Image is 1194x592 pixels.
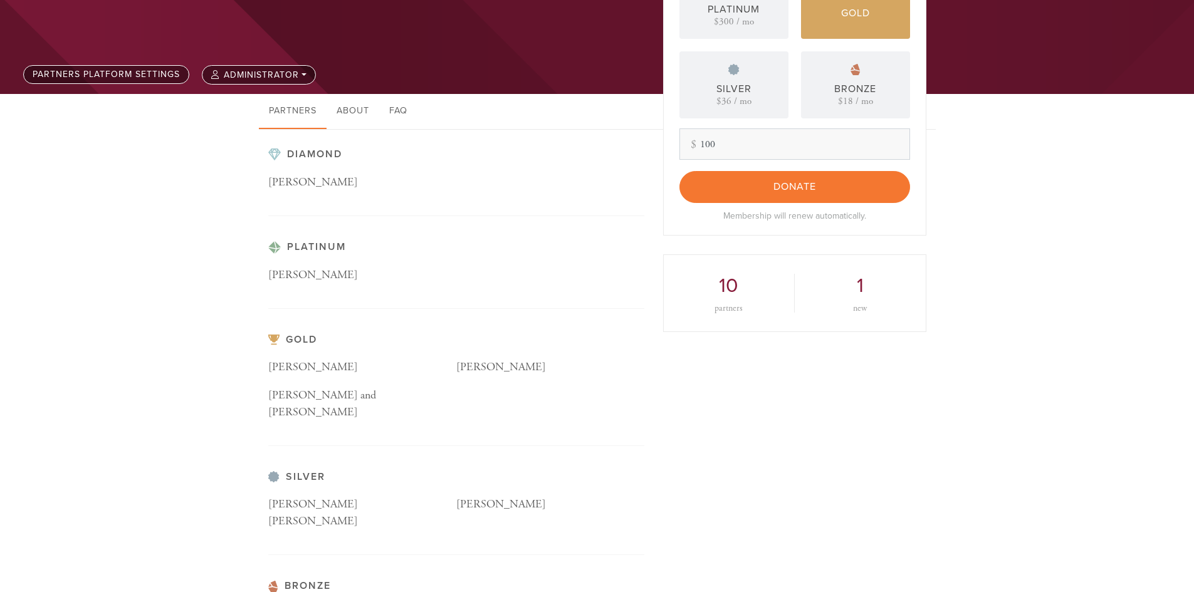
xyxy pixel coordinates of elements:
h2: 10 [683,274,775,298]
button: administrator [202,65,316,85]
div: $18 / mo [838,96,873,106]
span: [PERSON_NAME] [268,514,358,528]
h3: Silver [268,471,644,483]
h2: 1 [814,274,907,298]
img: pp-bronze.svg [268,581,278,592]
a: Partners Platform settings [23,65,189,84]
h3: Gold [268,334,644,346]
h3: Bronze [268,580,644,592]
input: Other amount [679,128,910,160]
img: pp-diamond.svg [268,148,281,161]
div: Bronze [834,81,876,96]
span: [PERSON_NAME] [456,497,546,511]
h3: Platinum [268,241,644,254]
img: pp-gold.svg [268,335,280,345]
div: new [814,304,907,313]
span: [PERSON_NAME] [268,497,358,511]
span: [PERSON_NAME] [456,360,546,374]
input: Donate [679,171,910,202]
img: pp-platinum.svg [268,241,281,254]
img: pp-silver.svg [268,471,280,482]
a: About [327,94,379,129]
div: Platinum [708,2,760,17]
h3: Diamond [268,148,644,161]
div: Silver [716,81,751,96]
span: [PERSON_NAME] [268,175,358,189]
img: pp-bronze.svg [851,64,861,75]
div: partners [683,304,775,313]
img: pp-silver.svg [728,64,740,75]
div: $300 / mo [714,17,754,26]
div: Gold [841,6,870,21]
div: Membership will renew automatically. [679,209,910,222]
span: [PERSON_NAME] [268,267,358,282]
span: [PERSON_NAME] and [PERSON_NAME] [268,388,376,419]
p: [PERSON_NAME] [268,358,456,376]
a: Partners [259,94,327,129]
a: FAQ [379,94,417,129]
div: $36 / mo [716,96,751,106]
